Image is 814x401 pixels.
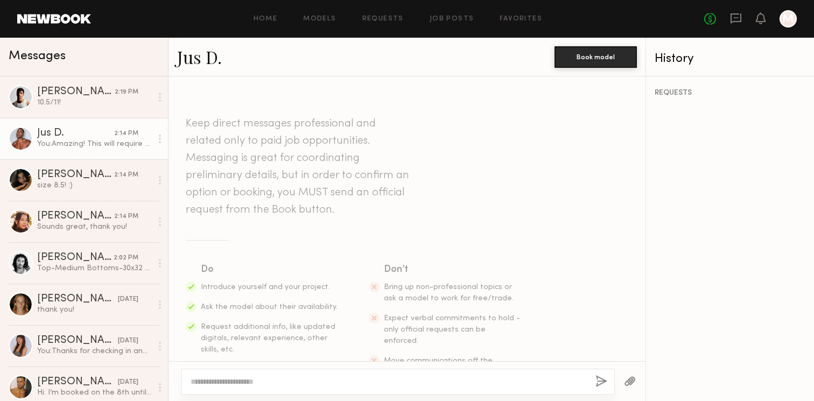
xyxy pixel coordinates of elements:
div: 2:14 PM [114,129,138,139]
a: Job Posts [430,16,474,23]
a: Requests [362,16,404,23]
div: Jus D. [37,128,114,139]
div: [DATE] [118,336,138,346]
div: Hi. I’m booked on the 8th until 1pm [37,388,152,398]
div: You: Thanks for checking in and yes we'd like to hold! Still confirming a few details with our cl... [37,346,152,356]
a: M [780,10,797,27]
div: thank you! [37,305,152,315]
span: Move communications off the platform. [384,357,493,376]
div: Do [201,262,339,277]
a: Favorites [500,16,542,23]
span: Request additional info, like updated digitals, relevant experience, other skills, etc. [201,323,335,353]
div: REQUESTS [655,89,805,97]
div: [PERSON_NAME] [37,211,114,222]
div: Don’t [384,262,522,277]
span: Ask the model about their availability. [201,304,338,311]
div: 2:14 PM [114,212,138,222]
div: [DATE] [118,377,138,388]
div: [DATE] [118,294,138,305]
div: [PERSON_NAME] [37,294,118,305]
span: Messages [9,50,66,62]
a: Book model [555,52,637,61]
div: [PERSON_NAME] [37,252,114,263]
div: [PERSON_NAME] [37,335,118,346]
a: Models [303,16,336,23]
div: 10.5/11! [37,97,152,108]
a: Home [254,16,278,23]
div: 2:19 PM [115,87,138,97]
header: Keep direct messages professional and related only to paid job opportunities. Messaging is great ... [186,115,412,219]
div: 2:02 PM [114,253,138,263]
div: Sounds great, thank you! [37,222,152,232]
div: [PERSON_NAME] [37,87,115,97]
span: Expect verbal commitments to hold - only official requests can be enforced. [384,315,520,344]
span: Bring up non-professional topics or ask a model to work for free/trade. [384,284,514,302]
div: History [655,53,805,65]
div: 2:14 PM [114,170,138,180]
div: [PERSON_NAME] [37,170,114,180]
div: Top-Medium Bottoms-30x32 Shoes-10.5 [37,263,152,273]
button: Book model [555,46,637,68]
span: Introduce yourself and your project. [201,284,330,291]
div: [PERSON_NAME] [37,377,118,388]
div: size 8.5! :) [37,180,152,191]
div: You: Amazing! This will require acting for short form reels. Would you be comfortable and have ex... [37,139,152,149]
a: Jus D. [177,45,222,68]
